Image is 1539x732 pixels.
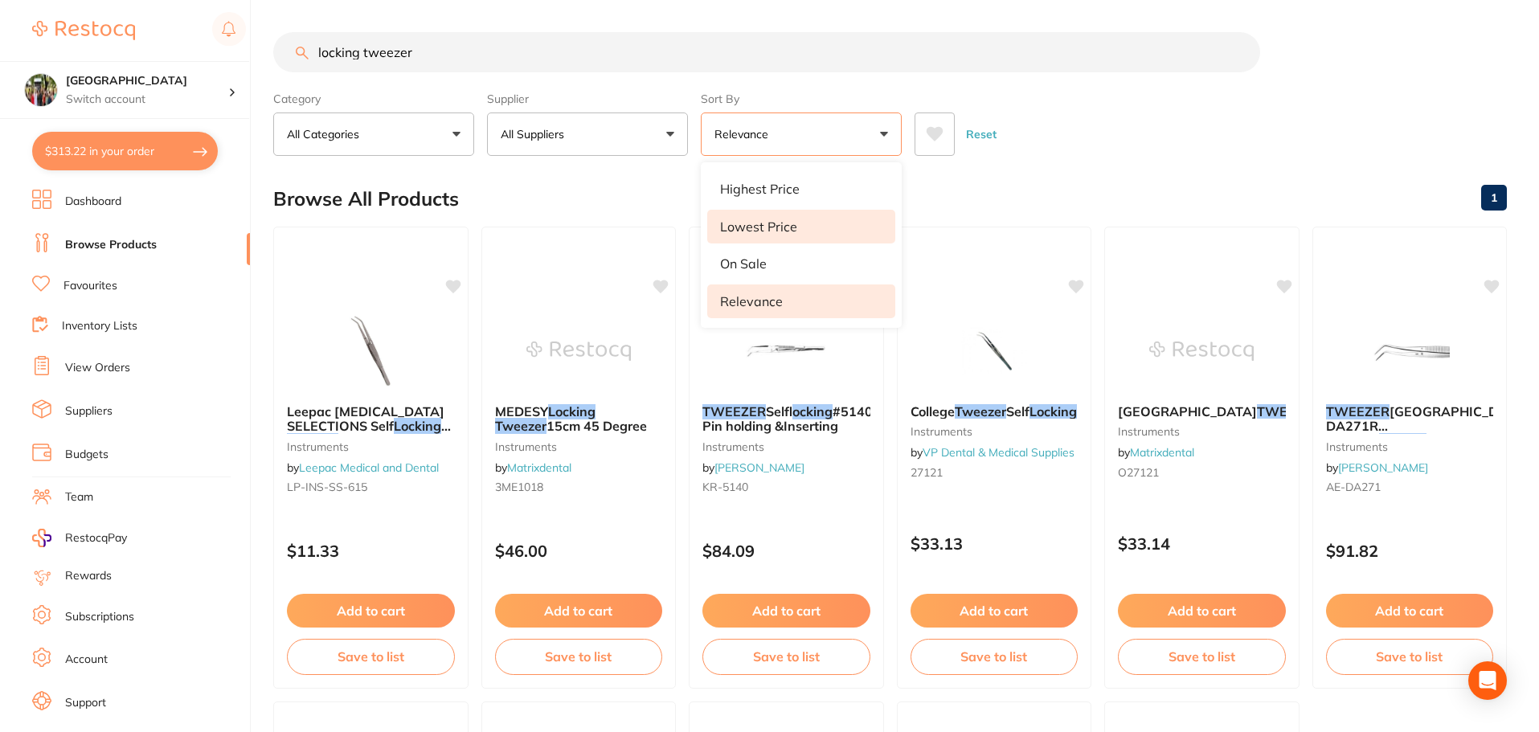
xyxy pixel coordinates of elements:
[287,403,444,434] span: Leepac [MEDICAL_DATA] SELECTIONS Self
[65,194,121,210] a: Dashboard
[911,404,1079,419] b: College Tweezer Self Locking
[63,278,117,294] a: Favourites
[65,489,93,505] a: Team
[1338,460,1428,475] a: [PERSON_NAME]
[1118,403,1257,419] span: [GEOGRAPHIC_DATA]
[65,695,106,711] a: Support
[702,594,870,628] button: Add to cart
[32,529,51,547] img: RestocqPay
[1149,311,1254,391] img: DURALAST COLLEGE TWEEZER SELF LOCKING
[942,311,1046,391] img: College Tweezer Self Locking
[287,440,455,453] small: instruments
[32,132,218,170] button: $313.22 in your order
[701,92,902,106] label: Sort By
[287,594,455,628] button: Add to cart
[65,609,134,625] a: Subscriptions
[1481,182,1507,214] a: 1
[720,256,767,271] p: On Sale
[287,433,444,479] span: 15cm - INS-SS-615 - High Quality Dental Product
[273,112,474,156] button: All Categories
[714,460,804,475] a: [PERSON_NAME]
[25,74,57,106] img: Wanneroo Dental Centre
[1130,445,1194,460] a: Matrixdental
[495,639,663,674] button: Save to list
[526,311,631,391] img: MEDESY Locking Tweezer 15cm 45 Degree
[487,112,688,156] button: All Suppliers
[507,460,571,475] a: Matrixdental
[702,542,870,560] p: $84.09
[1326,639,1494,674] button: Save to list
[1118,594,1286,628] button: Add to cart
[701,112,902,156] button: Relevance
[1426,433,1473,449] span: 150mm
[65,652,108,668] a: Account
[495,594,663,628] button: Add to cart
[32,12,135,49] a: Restocq Logo
[273,188,459,211] h2: Browse All Products
[923,445,1074,460] a: VP Dental & Medical Supplies
[287,542,455,560] p: $11.33
[702,403,873,434] span: #5140 Pin holding &Inserting
[65,568,112,584] a: Rewards
[1029,403,1077,419] em: Locking
[287,639,455,674] button: Save to list
[32,21,135,40] img: Restocq Logo
[495,460,571,475] span: by
[1118,404,1286,419] b: DURALAST COLLEGE TWEEZER SELF LOCKING
[1118,425,1286,438] small: instruments
[911,594,1079,628] button: Add to cart
[394,418,441,434] em: Locking
[720,294,783,309] p: Relevance
[62,318,137,334] a: Inventory Lists
[911,639,1079,674] button: Save to list
[1118,534,1286,553] p: $33.14
[792,403,833,419] em: locking
[501,126,571,142] p: All Suppliers
[911,465,943,480] span: 27121
[495,403,548,419] span: MEDESY
[911,425,1079,438] small: instruments
[65,447,108,463] a: Budgets
[702,460,804,475] span: by
[911,403,955,419] span: College
[702,403,766,419] em: TWEEZER
[1379,433,1426,449] em: Locking
[961,112,1001,156] button: Reset
[1257,403,1320,419] em: TWEEZER
[1326,594,1494,628] button: Add to cart
[66,73,228,89] h4: Wanneroo Dental Centre
[702,639,870,674] button: Save to list
[734,311,838,391] img: TWEEZER Self locking #5140 Pin holding &Inserting
[287,460,439,475] span: by
[720,182,800,196] p: Highest Price
[495,480,543,494] span: 3ME1018
[287,404,455,434] b: Leepac Dental - SURGERY SELECTIONS Self Locking Tweezer 15cm - INS-SS-615 - High Quality Dental P...
[65,530,127,546] span: RestocqPay
[1468,661,1507,700] div: Open Intercom Messenger
[546,418,647,434] span: 15cm 45 Degree
[318,311,423,391] img: Leepac Dental - SURGERY SELECTIONS Self Locking Tweezer 15cm - INS-SS-615 - High Quality Dental P...
[1118,465,1159,480] span: O27121
[1326,403,1529,449] span: [GEOGRAPHIC_DATA] DA271R Serrated
[66,92,228,108] p: Switch account
[1006,403,1029,419] span: Self
[911,534,1079,553] p: $33.13
[1326,460,1428,475] span: by
[714,126,775,142] p: Relevance
[1357,311,1462,391] img: TWEEZER London- College DA271R Serrated Locking 150mm
[1326,542,1494,560] p: $91.82
[273,32,1260,72] input: Search Products
[702,440,870,453] small: instruments
[1326,404,1494,434] b: TWEEZER London- College DA271R Serrated Locking 150mm
[495,418,546,434] em: Tweezer
[1118,639,1286,674] button: Save to list
[65,237,157,253] a: Browse Products
[495,404,663,434] b: MEDESY Locking Tweezer 15cm 45 Degree
[548,403,596,419] em: Locking
[273,92,474,106] label: Category
[702,480,748,494] span: KR-5140
[955,403,1006,419] em: Tweezer
[1118,445,1194,460] span: by
[766,403,792,419] span: Self
[495,440,663,453] small: instruments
